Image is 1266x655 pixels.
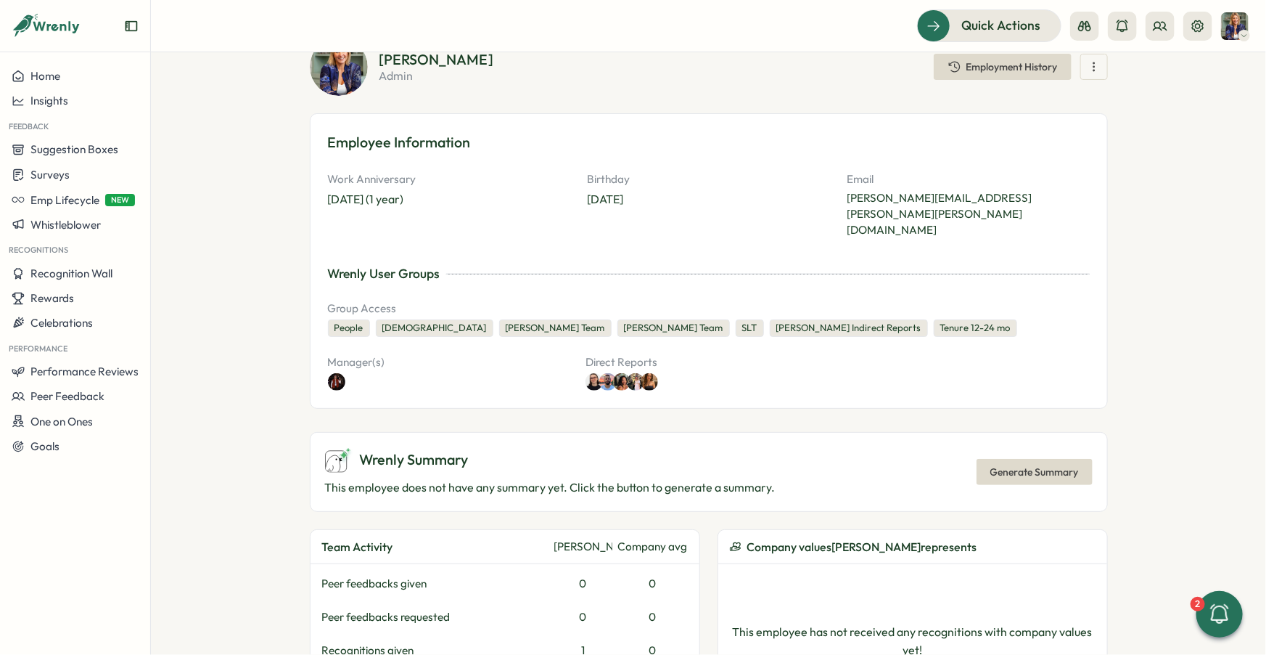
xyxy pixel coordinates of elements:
img: Hannah Saunders [627,373,644,391]
p: [PERSON_NAME][EMAIL_ADDRESS][PERSON_NAME][PERSON_NAME][DOMAIN_NAME] [847,190,1090,238]
div: 0 [618,609,688,625]
div: [PERSON_NAME] [379,52,494,67]
span: Emp Lifecycle [30,193,99,207]
p: Work Anniversary [328,171,570,187]
div: 0 [554,576,612,592]
div: [PERSON_NAME] Team [617,320,730,337]
a: Hannah Saunders [638,373,655,391]
div: SLT [736,320,764,337]
p: Email [847,171,1090,187]
div: Peer feedbacks requested [322,609,548,625]
img: Alex Preece [328,373,345,391]
span: Home [30,69,60,83]
span: One on Ones [30,415,93,428]
span: NEW [105,194,135,206]
p: Birthday [588,171,830,187]
div: Company avg [618,539,688,555]
span: Celebrations [30,316,93,330]
div: 0 [618,576,688,592]
div: [PERSON_NAME] Team [499,320,612,337]
p: admin [379,70,494,81]
span: Surveys [30,168,70,182]
div: [PERSON_NAME] Indirect Reports [770,320,928,337]
p: Direct Reports [585,354,831,370]
div: 2 [1191,597,1205,611]
img: Viveca Riley [613,373,630,391]
span: Suggestion Boxes [30,142,118,156]
div: Peer feedbacks given [322,576,548,592]
div: Wrenly User Groups [328,264,440,283]
div: [DEMOGRAPHIC_DATA] [376,320,493,337]
button: Employment History [934,54,1072,80]
span: Peer Feedback [30,389,104,403]
button: 2 [1196,591,1243,638]
a: Jack Stockton [603,373,620,391]
span: Rewards [30,291,74,305]
a: Emily Thompson [655,373,673,391]
span: Quick Actions [961,16,1040,35]
img: Hanna Smith [310,38,368,96]
span: Performance Reviews [30,365,139,378]
div: [PERSON_NAME] [554,539,612,555]
div: [DATE] [588,190,624,208]
button: Quick Actions [917,9,1061,41]
div: Tenure 12-24 mo [934,320,1017,337]
img: Jack Stockton [599,373,617,391]
img: Emily Thompson [641,373,658,391]
button: Expand sidebar [124,19,139,33]
p: Manager(s) [328,354,574,370]
div: 0 [554,609,612,625]
img: Sara Knott [585,373,603,391]
span: Recognition Wall [30,267,112,280]
button: Generate Summary [977,459,1093,485]
span: Generate Summary [990,460,1079,484]
a: Viveca Riley [620,373,638,391]
p: This employee does not have any summary yet. Click the button to generate a summary. [325,479,776,497]
p: Group Access [328,301,1090,317]
span: Wrenly Summary [360,449,469,471]
span: Whistleblower [30,218,101,232]
span: Insights [30,94,68,107]
div: People [328,320,370,337]
img: Hanna Smith [1221,12,1249,40]
span: Company values [PERSON_NAME] represents [747,538,977,556]
span: Employment History [966,62,1058,72]
span: Goals [30,439,59,453]
div: Team Activity [322,538,548,556]
div: [DATE] (1 year) [328,190,404,208]
h3: Employee Information [328,131,1090,154]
